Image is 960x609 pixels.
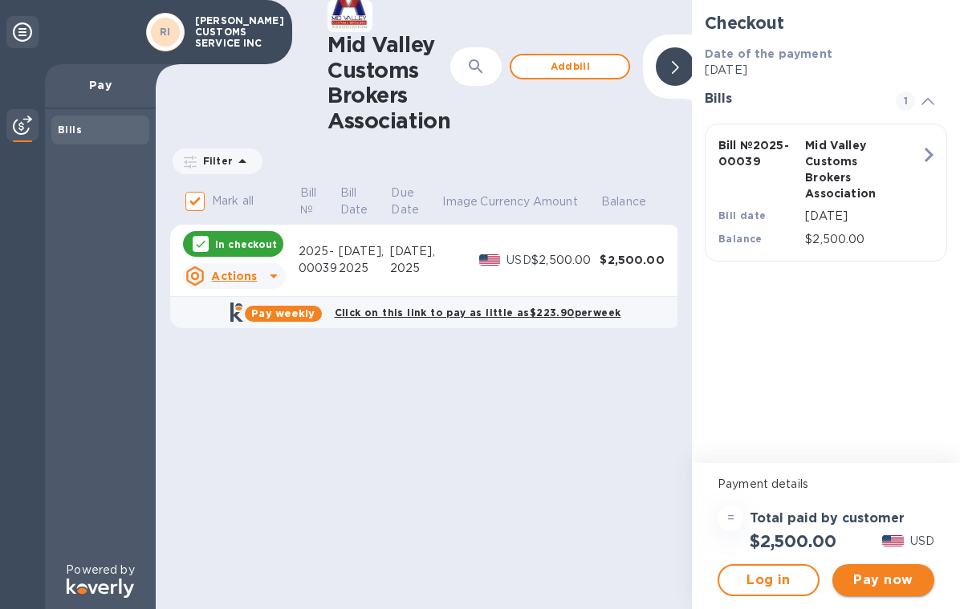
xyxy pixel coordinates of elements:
p: Powered by [66,562,134,579]
div: $2,500.00 [600,252,668,268]
p: Mid Valley Customs Brokers Association [805,137,885,201]
button: Bill №2025-00039Mid Valley Customs Brokers AssociationBill date[DATE]Balance$2,500.00 [705,124,947,262]
b: Bill date [718,209,767,221]
p: Bill Date [340,185,368,218]
h2: Checkout [705,13,947,33]
button: Log in [718,564,820,596]
b: Date of the payment [705,47,832,60]
img: USD [479,254,501,266]
button: Addbill [510,54,630,79]
p: $2,500.00 [805,231,921,248]
p: Filter [197,154,233,168]
div: [DATE], [339,243,390,260]
span: Pay now [845,570,921,590]
u: Actions [211,270,257,282]
button: Pay now [832,564,934,596]
span: Bill № [300,185,338,218]
div: $2,500.00 [531,252,600,269]
p: Bill № 2025-00039 [718,137,799,169]
p: [PERSON_NAME] CUSTOMS SERVICE INC [195,15,275,49]
b: Pay weekly [251,307,315,319]
span: Balance [601,193,667,210]
img: Logo [67,579,134,598]
h2: $2,500.00 [750,531,836,551]
p: USD [506,252,531,269]
p: [DATE] [705,62,947,79]
img: USD [882,535,904,546]
p: Payment details [718,476,934,493]
h1: Mid Valley Customs Brokers Association [327,32,450,133]
span: Bill Date [340,185,389,218]
p: USD [910,533,934,550]
b: Bills [58,124,82,136]
p: Currency [480,193,530,210]
span: Log in [732,570,805,590]
h3: Total paid by customer [750,511,905,526]
b: RI [160,26,171,38]
div: 2025-00039 [299,243,339,277]
div: [DATE], [390,243,441,260]
h3: Bills [705,91,877,107]
p: Bill № [300,185,317,218]
span: Amount [533,193,599,210]
span: 1 [896,91,915,111]
p: Due Date [391,185,419,218]
p: [DATE] [805,208,921,225]
b: Click on this link to pay as little as $223.90 per week [335,307,621,319]
span: Due Date [391,185,440,218]
span: Add bill [524,57,616,76]
p: Balance [601,193,646,210]
div: = [718,505,743,531]
p: In checkout [215,238,277,251]
p: Image [442,193,478,210]
div: 2025 [339,260,390,277]
div: 2025 [390,260,441,277]
p: Mark all [212,193,254,209]
b: Balance [718,233,763,245]
p: Pay [58,77,143,93]
p: Amount [533,193,578,210]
